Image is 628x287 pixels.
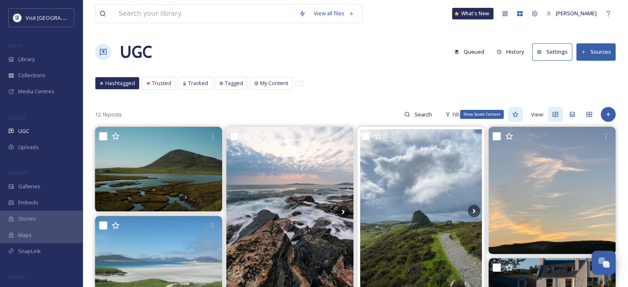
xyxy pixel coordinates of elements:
img: Northton, Isle of Harris, Outer Hebrides : August 2025 #harris #outerhebrides #fuji #fujifilm #fu... [95,127,222,211]
span: 12.1k posts [95,111,122,119]
button: Settings [532,43,572,60]
span: Stories [18,215,36,223]
button: Sources [576,43,616,60]
span: Collections [18,71,45,79]
a: View all files [310,5,358,21]
span: COLLECT [8,114,26,121]
a: [PERSON_NAME] [542,5,601,21]
button: Queued [450,44,488,60]
input: Search [410,106,437,123]
img: Hebridean sunset#sky #skylover #sunset #harris #outerhebrides #camping 9pm on 17th Aug 2025 [488,127,616,254]
a: Settings [532,43,576,60]
span: Library [18,55,35,63]
img: Untitled%20design%20%2897%29.png [13,14,21,22]
a: Queued [450,44,493,60]
span: Tagged [225,79,243,87]
span: Tracked [188,79,208,87]
span: UGC [18,127,29,135]
div: Show Saved Content [460,110,504,119]
span: My Content [260,79,288,87]
button: Open Chat [592,251,616,275]
span: Galleries [18,183,40,190]
input: Search your library [114,5,295,23]
span: WIDGETS [8,170,27,176]
button: History [493,44,528,60]
span: Embeds [18,199,38,206]
span: MEDIA [8,43,23,49]
a: UGC [120,40,152,64]
span: Visit [GEOGRAPHIC_DATA] [26,14,90,21]
a: What's New [452,8,493,19]
span: SOCIALS [8,274,25,280]
span: Filters [453,111,468,119]
span: Hashtagged [105,79,135,87]
span: Media Centres [18,88,55,95]
span: Trusted [152,79,171,87]
span: [PERSON_NAME] [556,9,597,17]
span: SnapLink [18,247,41,255]
a: History [493,44,533,60]
span: Uploads [18,143,39,151]
span: View: [531,111,544,119]
span: Maps [18,231,32,239]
